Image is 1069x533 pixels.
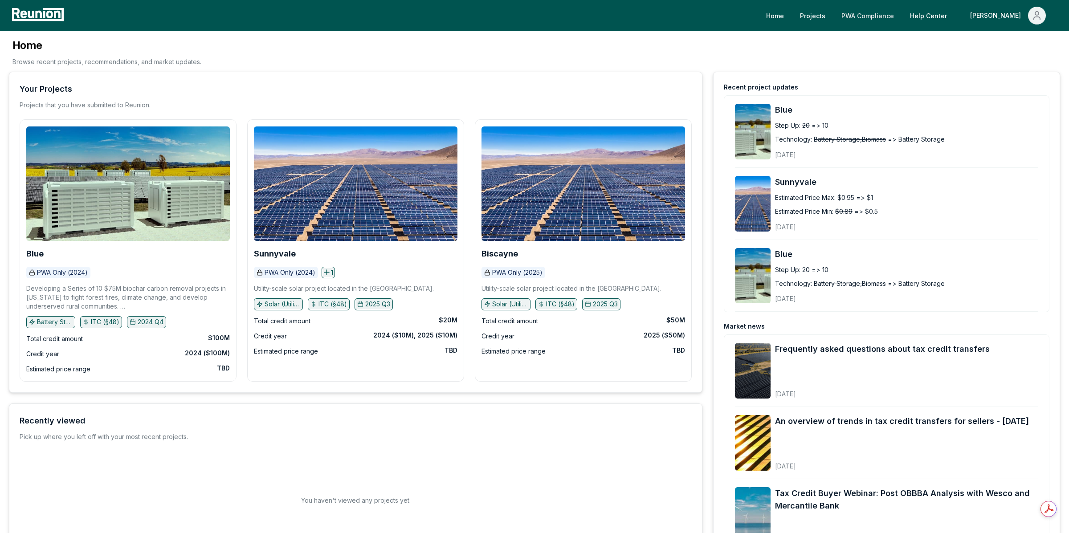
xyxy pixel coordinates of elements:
[644,331,685,340] div: 2025 ($50M)
[492,300,528,309] p: Solar (Utility)
[254,249,296,258] a: Sunnyvale
[888,134,945,144] span: => Battery Storage
[445,346,457,355] div: TBD
[793,7,832,24] a: Projects
[26,334,83,344] div: Total credit amount
[26,364,90,374] div: Estimated price range
[812,121,828,130] span: => 10
[439,316,457,325] div: $20M
[12,57,201,66] p: Browse recent projects, recommendations, and market updates.
[20,101,151,110] p: Projects that you have submitted to Reunion.
[735,248,771,304] img: Blue
[802,121,810,130] span: 20
[265,300,300,309] p: Solar (Utility)
[775,288,920,303] div: [DATE]
[254,316,310,326] div: Total credit amount
[26,126,230,241] img: Blue
[26,349,59,359] div: Credit year
[91,317,119,326] p: ITC (§48)
[854,207,878,216] span: => $0.5
[775,383,990,399] div: [DATE]
[20,83,72,95] div: Your Projects
[672,346,685,355] div: TBD
[301,496,411,505] h2: You haven't viewed any projects yet.
[26,284,230,311] p: Developing a Series of 10 $75M biochar carbon removal projects in [US_STATE] to fight forest fire...
[481,346,546,357] div: Estimated price range
[254,284,434,293] p: Utility-scale solar project located in the [GEOGRAPHIC_DATA].
[365,300,390,309] p: 2025 Q3
[775,207,833,216] div: Estimated Price Min:
[593,300,618,309] p: 2025 Q3
[26,316,75,328] button: Battery Storage
[127,316,166,328] button: 2024 Q4
[835,207,853,216] span: $0.89
[185,349,230,358] div: 2024 ($100M)
[481,331,514,342] div: Credit year
[775,104,1038,116] a: Blue
[759,7,791,24] a: Home
[837,193,854,202] span: $0.95
[775,176,1038,188] a: Sunnyvale
[735,343,771,399] a: Frequently asked questions about tax credit transfers
[775,121,800,130] div: Step Up:
[802,265,810,274] span: 20
[481,316,538,326] div: Total credit amount
[26,249,44,258] a: Blue
[775,265,800,274] div: Step Up:
[481,249,518,258] a: Biscayne
[775,248,1038,260] a: Blue
[217,364,230,373] div: TBD
[814,134,886,144] span: Battery Storage,Biomass
[666,316,685,325] div: $50M
[582,298,620,310] button: 2025 Q3
[12,38,201,53] h3: Home
[775,487,1038,512] a: Tax Credit Buyer Webinar: Post OBBBA Analysis with Wesco and Mercantile Bank
[775,279,812,288] div: Technology:
[318,300,347,309] p: ITC (§48)
[775,343,990,355] a: Frequently asked questions about tax credit transfers
[20,432,188,441] div: Pick up where you left off with your most recent projects.
[20,415,86,427] div: Recently viewed
[814,279,886,288] span: Battery Storage,Biomass
[37,268,88,277] p: PWA Only (2024)
[735,104,771,159] img: Blue
[355,298,393,310] button: 2025 Q3
[492,268,543,277] p: PWA Only (2025)
[254,126,457,241] a: Sunnyvale
[888,279,945,288] span: => Battery Storage
[481,126,685,241] img: Biscayne
[254,331,287,342] div: Credit year
[373,331,457,340] div: 2024 ($10M), 2025 ($10M)
[735,415,771,471] img: An overview of trends in tax credit transfers for sellers - September 2025
[759,7,1060,24] nav: Main
[265,268,315,277] p: PWA Only (2024)
[546,300,575,309] p: ITC (§48)
[481,284,661,293] p: Utility-scale solar project located in the [GEOGRAPHIC_DATA].
[724,83,798,92] div: Recent project updates
[775,216,920,232] div: [DATE]
[903,7,954,24] a: Help Center
[775,134,812,144] div: Technology:
[322,267,335,278] button: 1
[775,415,1029,427] a: An overview of trends in tax credit transfers for sellers - [DATE]
[735,176,771,232] img: Sunnyvale
[724,322,765,331] div: Market news
[775,455,1029,471] div: [DATE]
[208,334,230,342] div: $100M
[775,144,920,159] div: [DATE]
[481,298,530,310] button: Solar (Utility)
[254,298,303,310] button: Solar (Utility)
[254,346,318,357] div: Estimated price range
